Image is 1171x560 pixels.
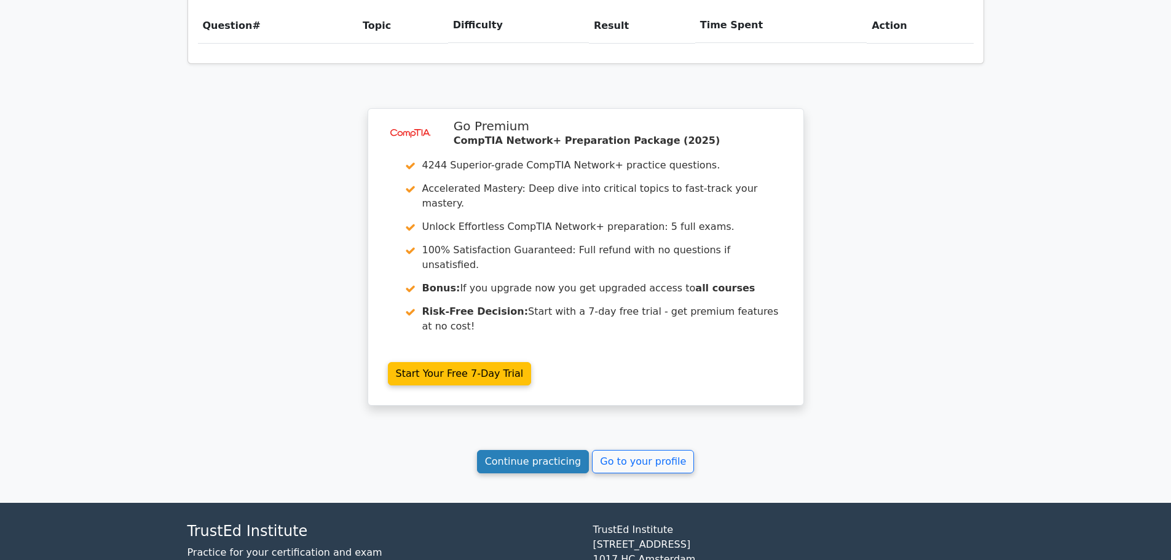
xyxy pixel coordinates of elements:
span: Question [203,20,253,31]
a: Practice for your certification and exam [187,546,382,558]
a: Go to your profile [592,450,694,473]
th: Difficulty [448,8,589,43]
th: Topic [358,8,448,43]
th: Time Spent [695,8,867,43]
th: # [198,8,358,43]
a: Start Your Free 7-Day Trial [388,362,532,385]
a: Continue practicing [477,450,589,473]
th: Result [589,8,695,43]
th: Action [867,8,973,43]
h4: TrustEd Institute [187,523,578,540]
